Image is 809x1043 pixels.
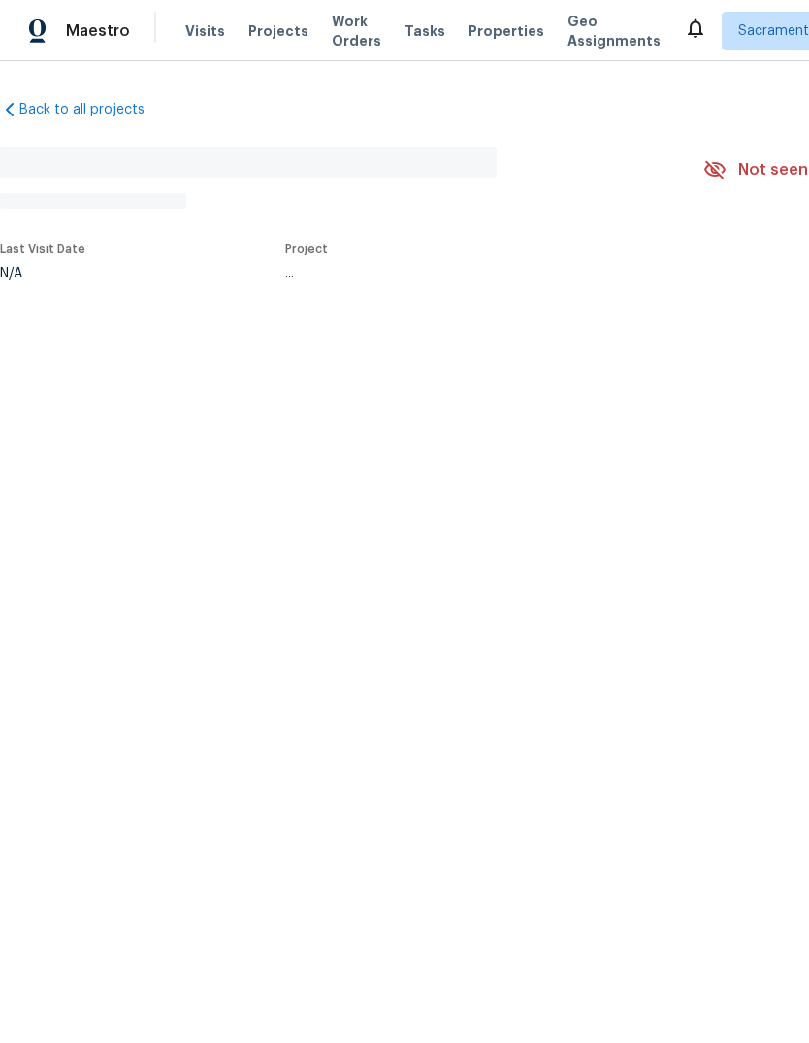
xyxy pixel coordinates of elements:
[567,12,661,50] span: Geo Assignments
[285,267,658,280] div: ...
[469,21,544,41] span: Properties
[404,24,445,38] span: Tasks
[248,21,308,41] span: Projects
[66,21,130,41] span: Maestro
[285,244,328,255] span: Project
[332,12,381,50] span: Work Orders
[185,21,225,41] span: Visits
